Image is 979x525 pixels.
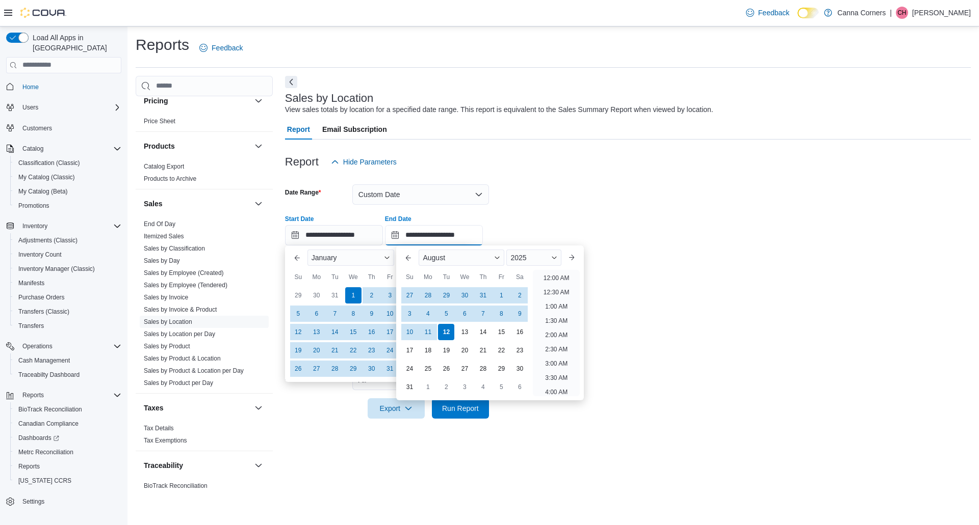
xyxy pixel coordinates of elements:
[18,220,51,232] button: Inventory
[195,38,247,58] a: Feedback
[345,287,362,303] div: day-1
[212,43,243,53] span: Feedback
[10,474,125,488] button: [US_STATE] CCRS
[136,35,189,55] h1: Reports
[144,403,164,413] h3: Taxes
[18,293,65,301] span: Purchase Orders
[511,379,528,395] div: day-6
[144,269,224,277] a: Sales by Employee (Created)
[14,234,121,246] span: Adjustments (Classic)
[511,287,528,303] div: day-2
[144,232,184,240] span: Itemized Sales
[144,257,180,265] span: Sales by Day
[308,269,325,285] div: Mo
[438,361,454,377] div: day-26
[144,220,175,228] span: End Of Day
[533,270,579,396] ul: Time
[18,80,121,93] span: Home
[289,250,305,266] button: Previous Month
[10,431,125,445] a: Dashboards
[290,269,306,285] div: Su
[18,340,57,352] button: Operations
[18,143,121,155] span: Catalog
[511,361,528,377] div: day-30
[327,324,343,340] div: day-14
[382,287,398,303] div: day-3
[144,199,163,209] h3: Sales
[144,245,205,252] a: Sales by Classification
[797,8,819,18] input: Dark Mode
[14,263,121,275] span: Inventory Manager (Classic)
[401,342,418,358] div: day-17
[307,250,394,266] div: Button. Open the month selector. January is currently selected.
[14,369,121,381] span: Traceabilty Dashboard
[385,225,483,245] input: Press the down key to enter a popover containing a calendar. Press the escape key to close the po...
[252,140,265,152] button: Products
[364,361,380,377] div: day-30
[308,287,325,303] div: day-30
[364,287,380,303] div: day-2
[506,250,561,266] div: Button. Open the year selector. 2025 is currently selected.
[144,330,215,338] a: Sales by Location per Day
[14,157,121,169] span: Classification (Classic)
[144,306,217,314] span: Sales by Invoice & Product
[456,342,473,358] div: day-20
[18,448,73,456] span: Metrc Reconciliation
[385,215,411,223] label: End Date
[144,244,205,253] span: Sales by Classification
[420,306,436,322] div: day-4
[327,152,401,172] button: Hide Parameters
[511,342,528,358] div: day-23
[29,33,121,53] span: Load All Apps in [GEOGRAPHIC_DATA]
[14,306,73,318] a: Transfers (Classic)
[456,361,473,377] div: day-27
[14,369,84,381] a: Traceabilty Dashboard
[290,342,306,358] div: day-19
[475,324,491,340] div: day-14
[22,124,52,132] span: Customers
[14,475,121,487] span: Washington CCRS
[18,495,48,508] a: Settings
[10,417,125,431] button: Canadian Compliance
[144,117,175,125] span: Price Sheet
[511,324,528,340] div: day-16
[456,287,473,303] div: day-30
[456,324,473,340] div: day-13
[252,402,265,414] button: Taxes
[438,379,454,395] div: day-2
[18,356,70,365] span: Cash Management
[382,361,398,377] div: day-31
[144,118,175,125] a: Price Sheet
[539,272,574,284] li: 12:00 AM
[10,353,125,368] button: Cash Management
[144,318,192,325] a: Sales by Location
[14,306,121,318] span: Transfers (Classic)
[419,250,504,266] div: Button. Open the month selector. August is currently selected.
[18,340,121,352] span: Operations
[493,324,509,340] div: day-15
[2,388,125,402] button: Reports
[401,361,418,377] div: day-24
[144,199,250,209] button: Sales
[14,171,79,183] a: My Catalog (Classic)
[345,361,362,377] div: day-29
[456,379,473,395] div: day-3
[2,121,125,135] button: Customers
[144,355,221,362] a: Sales by Product & Location
[14,432,63,444] a: Dashboards
[285,76,297,88] button: Next
[438,287,454,303] div: day-29
[14,460,44,473] a: Reports
[22,222,47,230] span: Inventory
[18,236,78,244] span: Adjustments (Classic)
[18,420,79,428] span: Canadian Compliance
[541,372,572,384] li: 3:30 AM
[345,306,362,322] div: day-8
[144,141,175,151] h3: Products
[312,254,337,262] span: January
[144,294,188,301] a: Sales by Invoice
[14,291,69,303] a: Purchase Orders
[22,391,44,399] span: Reports
[144,403,250,413] button: Taxes
[327,287,343,303] div: day-31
